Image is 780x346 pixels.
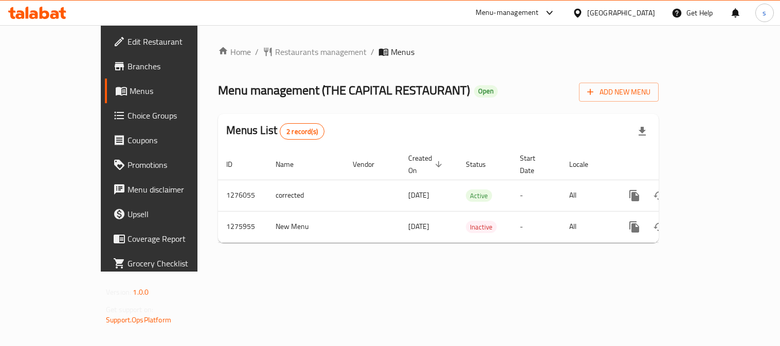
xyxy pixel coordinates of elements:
[105,54,231,79] a: Branches
[128,159,223,171] span: Promotions
[371,46,374,58] li: /
[466,190,492,202] span: Active
[276,158,307,170] span: Name
[105,152,231,177] a: Promotions
[587,7,655,18] div: [GEOGRAPHIC_DATA]
[647,183,672,208] button: Change Status
[647,215,672,239] button: Change Status
[561,211,614,242] td: All
[128,233,223,245] span: Coverage Report
[520,152,549,177] span: Start Date
[614,149,729,180] th: Actions
[105,103,231,128] a: Choice Groups
[226,158,246,170] span: ID
[275,46,367,58] span: Restaurants management
[105,79,231,103] a: Menus
[105,29,231,54] a: Edit Restaurant
[218,211,267,242] td: 1275955
[391,46,414,58] span: Menus
[218,79,470,102] span: Menu management ( THE CAPITAL RESTAURANT )
[408,152,445,177] span: Created On
[512,211,561,242] td: -
[128,183,223,196] span: Menu disclaimer
[622,183,647,208] button: more
[408,188,429,202] span: [DATE]
[128,134,223,146] span: Coupons
[106,285,131,299] span: Version:
[105,177,231,202] a: Menu disclaimer
[105,128,231,152] a: Coupons
[587,86,650,99] span: Add New Menu
[267,211,344,242] td: New Menu
[353,158,388,170] span: Vendor
[280,123,324,140] div: Total records count
[128,60,223,72] span: Branches
[512,180,561,211] td: -
[408,220,429,233] span: [DATE]
[106,313,171,326] a: Support.OpsPlatform
[255,46,259,58] li: /
[466,221,497,233] span: Inactive
[128,109,223,122] span: Choice Groups
[569,158,602,170] span: Locale
[476,7,539,19] div: Menu-management
[128,257,223,270] span: Grocery Checklist
[466,158,499,170] span: Status
[218,180,267,211] td: 1276055
[106,303,153,316] span: Get support on:
[218,149,729,243] table: enhanced table
[561,180,614,211] td: All
[263,46,367,58] a: Restaurants management
[130,85,223,97] span: Menus
[105,226,231,251] a: Coverage Report
[474,85,498,98] div: Open
[630,119,655,144] div: Export file
[226,123,324,140] h2: Menus List
[133,285,149,299] span: 1.0.0
[280,127,324,137] span: 2 record(s)
[128,208,223,220] span: Upsell
[622,215,647,239] button: more
[267,180,344,211] td: corrected
[128,35,223,48] span: Edit Restaurant
[474,87,498,95] span: Open
[579,83,659,102] button: Add New Menu
[218,46,659,58] nav: breadcrumb
[763,7,766,18] span: s
[105,251,231,276] a: Grocery Checklist
[218,46,251,58] a: Home
[105,202,231,226] a: Upsell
